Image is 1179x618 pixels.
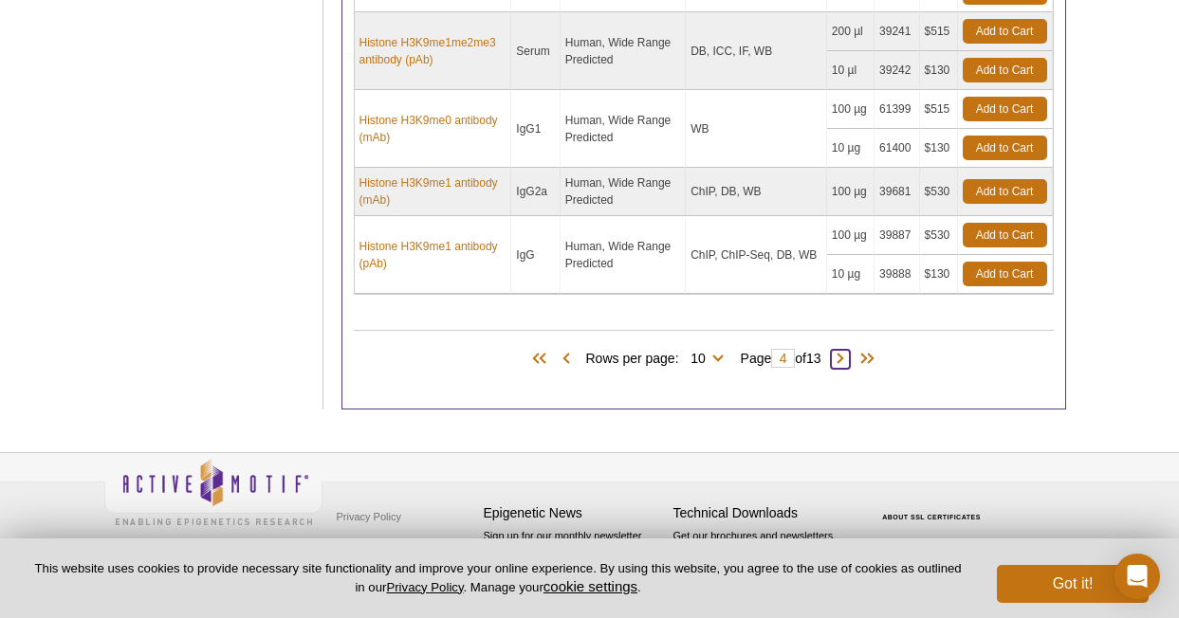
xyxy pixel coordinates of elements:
[875,12,919,51] td: 39241
[827,216,875,255] td: 100 µg
[511,90,561,168] td: IgG1
[332,531,432,559] a: Terms & Conditions
[686,90,827,168] td: WB
[827,90,875,129] td: 100 µg
[875,216,919,255] td: 39887
[731,349,831,368] span: Page of
[875,255,919,294] td: 39888
[806,351,821,366] span: 13
[673,528,854,576] p: Get our brochures and newsletters, or request them by mail.
[561,12,686,90] td: Human, Wide Range Predicted
[561,216,686,294] td: Human, Wide Range Predicted
[686,168,827,216] td: ChIP, DB, WB
[359,112,507,146] a: Histone H3K9me0 antibody (mAb)
[827,12,875,51] td: 200 µl
[484,528,664,592] p: Sign up for our monthly newsletter highlighting recent publications in the field of epigenetics.
[561,168,686,216] td: Human, Wide Range Predicted
[882,514,981,520] a: ABOUT SSL CERTIFICATES
[920,90,958,129] td: $515
[875,90,919,129] td: 61399
[359,174,507,209] a: Histone H3K9me1 antibody (mAb)
[511,12,561,90] td: Serum
[850,350,878,369] span: Last Page
[875,168,919,216] td: 39681
[827,129,875,168] td: 10 µg
[561,90,686,168] td: Human, Wide Range Predicted
[511,216,561,294] td: IgG
[484,505,664,521] h4: Epigenetic News
[863,486,1005,528] table: Click to Verify - This site chose Symantec SSL for secure e-commerce and confidential communicati...
[920,12,958,51] td: $515
[511,168,561,216] td: IgG2a
[963,262,1047,286] a: Add to Cart
[875,51,919,90] td: 39242
[585,348,730,367] span: Rows per page:
[997,565,1149,603] button: Got it!
[827,255,875,294] td: 10 µg
[920,51,958,90] td: $130
[354,330,1054,331] h2: Products (125)
[686,12,827,90] td: DB, ICC, IF, WB
[963,179,1047,204] a: Add to Cart
[104,453,322,530] img: Active Motif,
[528,350,557,369] span: First Page
[359,34,507,68] a: Histone H3K9me1me2me3 antibody (pAb)
[920,216,958,255] td: $530
[920,129,958,168] td: $130
[332,502,406,531] a: Privacy Policy
[963,97,1047,121] a: Add to Cart
[543,578,637,594] button: cookie settings
[30,560,966,596] p: This website uses cookies to provide necessary site functionality and improve your online experie...
[963,136,1047,160] a: Add to Cart
[963,19,1047,44] a: Add to Cart
[831,350,850,369] span: Next Page
[386,580,463,594] a: Privacy Policy
[686,216,827,294] td: ChIP, ChIP-Seq, DB, WB
[1115,554,1160,599] div: Open Intercom Messenger
[920,168,958,216] td: $530
[875,129,919,168] td: 61400
[920,255,958,294] td: $130
[557,350,576,369] span: Previous Page
[827,51,875,90] td: 10 µl
[963,223,1047,247] a: Add to Cart
[827,168,875,216] td: 100 µg
[963,58,1047,82] a: Add to Cart
[673,505,854,521] h4: Technical Downloads
[359,238,507,272] a: Histone H3K9me1 antibody (pAb)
